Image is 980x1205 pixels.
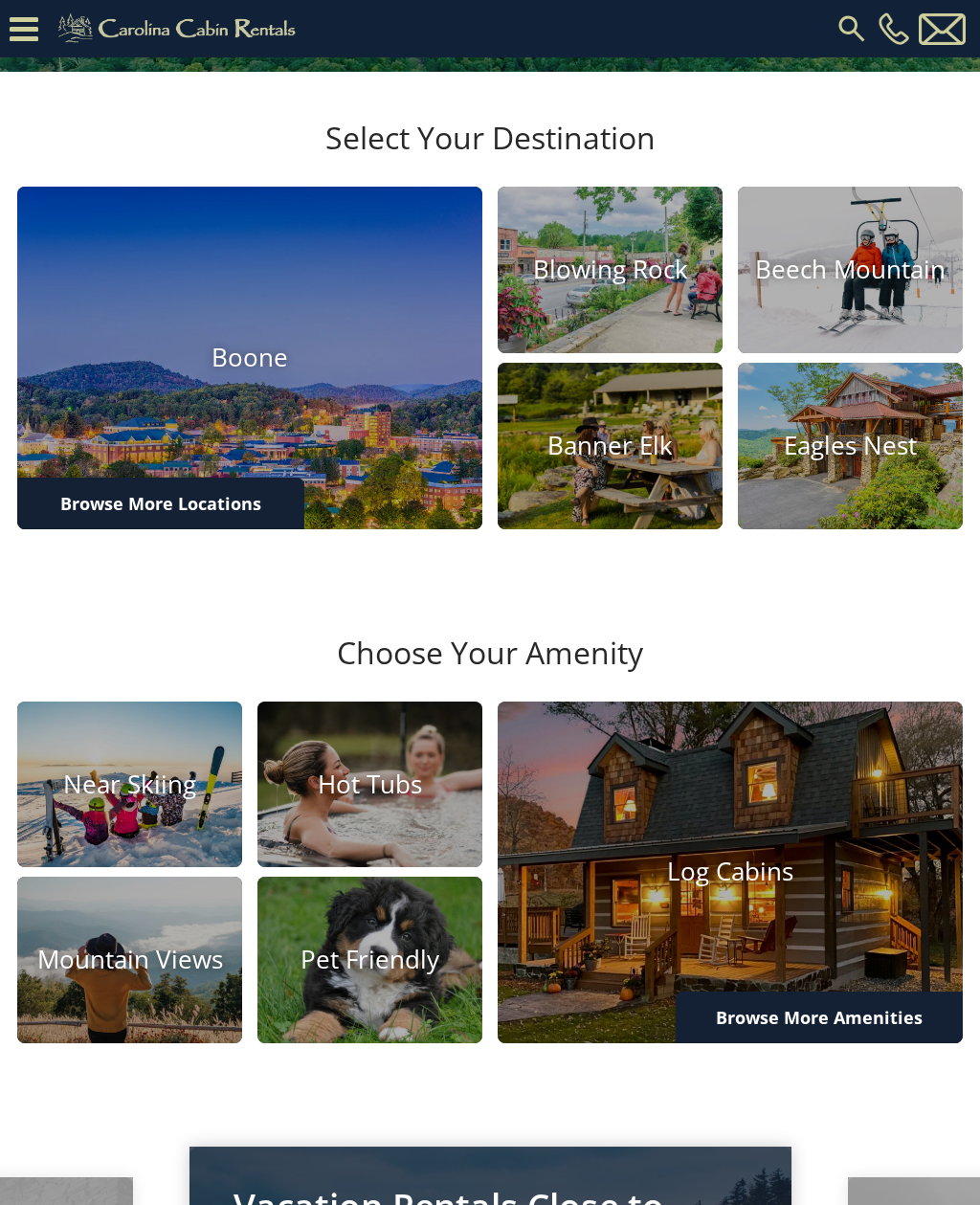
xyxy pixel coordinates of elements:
a: Hot Tubs [257,702,482,868]
h4: Boone [17,343,482,372]
a: Log Cabins [498,702,963,1043]
h4: Pet Friendly [257,946,482,975]
h4: Hot Tubs [257,770,482,799]
a: Boone [17,187,482,528]
a: Pet Friendly [257,877,482,1043]
h3: Choose Your Amenity [14,635,966,702]
img: search-regular.svg [835,11,869,46]
a: Browse More Amenities [676,992,963,1043]
a: Browse More Locations [17,478,304,529]
a: Beech Mountain [738,187,963,353]
img: Khaki-logo.png [48,10,312,48]
a: Banner Elk [498,363,723,529]
h3: Select Your Destination [14,120,966,187]
a: Blowing Rock [498,187,723,353]
h4: Blowing Rock [498,256,723,285]
h4: Near Skiing [17,770,242,799]
h4: Banner Elk [498,431,723,460]
a: Near Skiing [17,702,242,868]
a: Eagles Nest [738,363,963,529]
h4: Eagles Nest [738,431,963,460]
a: Mountain Views [17,877,242,1043]
h4: Log Cabins [498,858,963,887]
a: [PHONE_NUMBER] [874,12,914,45]
h4: Mountain Views [17,946,242,975]
h4: Beech Mountain [738,256,963,285]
